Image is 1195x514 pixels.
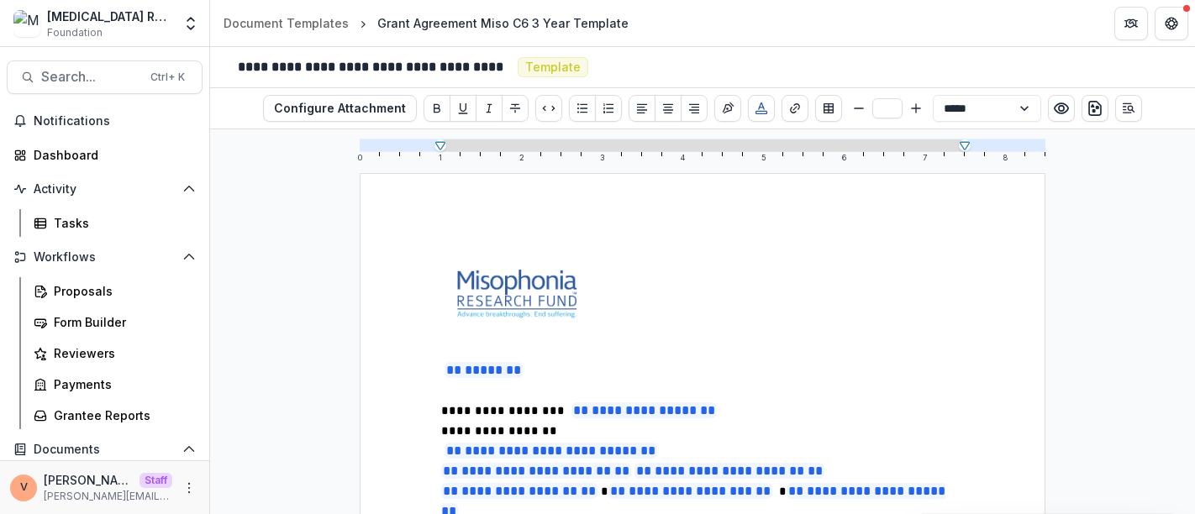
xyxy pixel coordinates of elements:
[7,244,203,270] button: Open Workflows
[54,282,189,300] div: Proposals
[681,95,708,122] button: Align Right
[34,443,176,457] span: Documents
[525,60,581,75] span: Template
[47,25,103,40] span: Foundation
[41,69,140,85] span: Search...
[27,209,203,237] a: Tasks
[450,95,476,122] button: Underline
[54,406,189,424] div: Grantee Reports
[424,95,450,122] button: Bold
[1114,7,1148,40] button: Partners
[27,370,203,398] a: Payments
[1155,7,1188,40] button: Get Help
[34,182,176,197] span: Activity
[27,277,203,305] a: Proposals
[27,339,203,367] a: Reviewers
[179,7,203,40] button: Open entity switcher
[47,8,172,25] div: [MEDICAL_DATA] Research Fund Workflow Sandbox
[44,489,172,504] p: [PERSON_NAME][EMAIL_ADDRESS][DOMAIN_NAME]
[815,95,842,122] button: Insert Table
[20,482,28,493] div: Venkat
[217,11,635,35] nav: breadcrumb
[782,95,808,122] button: Create link
[147,68,188,87] div: Ctrl + K
[34,146,189,164] div: Dashboard
[7,108,203,134] button: Notifications
[217,11,355,35] a: Document Templates
[748,95,775,122] button: Choose font color
[1115,95,1142,122] button: Open Editor Sidebar
[34,114,196,128] span: Notifications
[54,313,189,331] div: Form Builder
[7,436,203,463] button: Open Documents
[502,95,529,122] button: Strike
[224,14,349,32] div: Document Templates
[179,478,199,498] button: More
[13,10,40,37] img: Misophonia Research Fund Workflow Sandbox
[849,98,869,118] button: Smaller
[1048,95,1075,122] button: Preview preview-doc.pdf
[535,95,562,122] button: Code
[34,250,176,265] span: Workflows
[569,95,596,122] button: Bullet List
[7,176,203,202] button: Open Activity
[54,344,189,362] div: Reviewers
[377,14,629,32] div: Grant Agreement Miso C6 3 Year Template
[140,473,172,488] p: Staff
[714,95,741,122] button: Insert Signature
[44,471,133,489] p: [PERSON_NAME]
[1082,95,1108,122] button: download-word
[27,401,203,429] a: Grantee Reports
[54,375,189,393] div: Payments
[27,308,203,336] a: Form Builder
[476,95,503,122] button: Italicize
[906,98,926,118] button: Bigger
[655,95,682,122] button: Align Center
[263,95,417,122] button: Configure Attachment
[7,60,203,94] button: Search...
[595,95,622,122] button: Ordered List
[7,141,203,169] a: Dashboard
[54,214,189,232] div: Tasks
[629,95,655,122] button: Align Left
